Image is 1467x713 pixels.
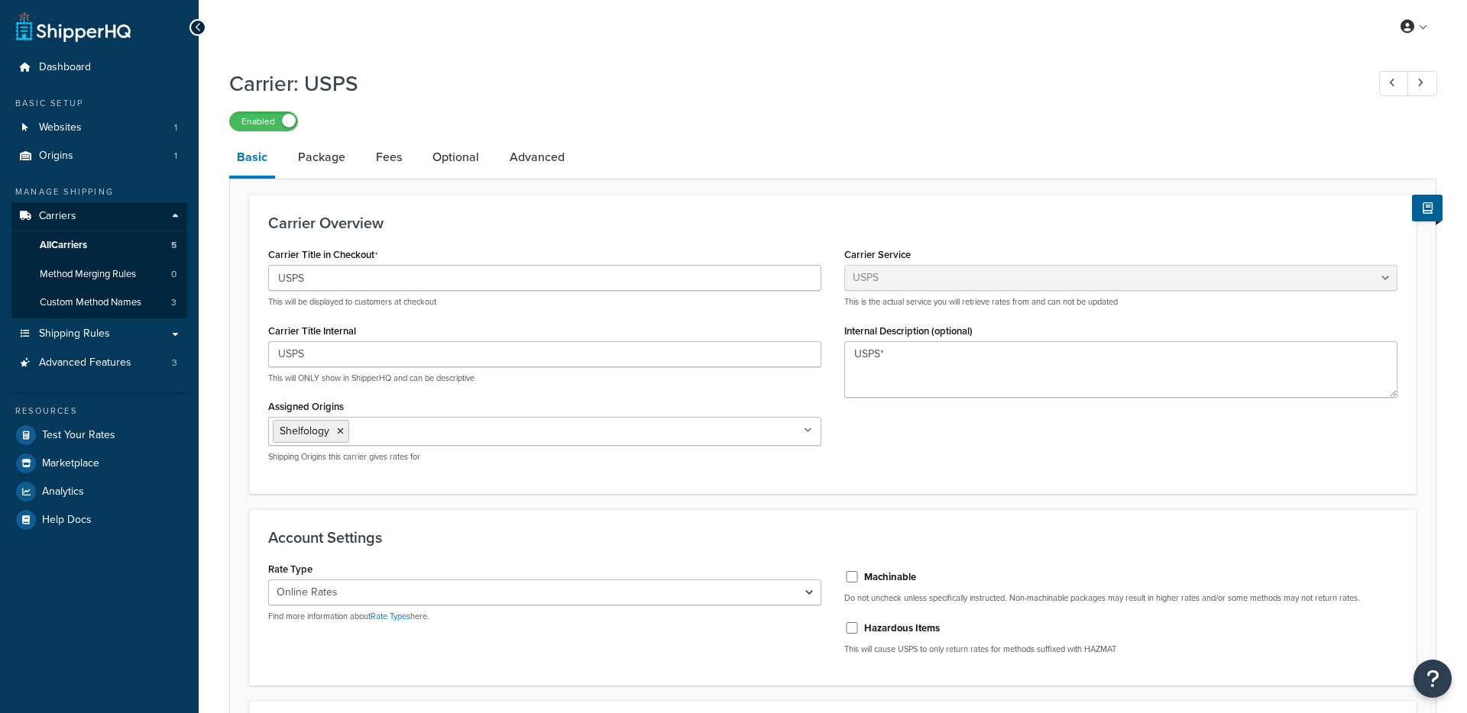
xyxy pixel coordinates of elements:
[11,260,187,289] a: Method Merging Rules0
[11,142,187,170] a: Origins1
[39,356,131,369] span: Advanced Features
[11,202,187,231] a: Carriers
[11,289,187,317] a: Custom Method Names3
[844,249,911,260] label: Carrier Service
[864,570,916,584] label: Machinable
[844,325,973,337] label: Internal Description (optional)
[1414,660,1452,698] button: Open Resource Center
[11,97,187,110] div: Basic Setup
[11,289,187,317] li: Custom Method Names
[11,320,187,348] a: Shipping Rules
[40,239,87,252] span: All Carriers
[11,260,187,289] li: Method Merging Rules
[1379,71,1409,96] a: Previous Record
[11,478,187,505] a: Analytics
[171,296,176,309] span: 3
[39,210,76,223] span: Carriers
[844,644,1397,655] p: This will cause USPS to only return rates for methods suffixed with HAZMAT
[844,296,1397,308] p: This is the actual service you will retrieve rates from and can not be updated
[425,139,487,176] a: Optional
[11,186,187,198] div: Manage Shipping
[268,563,313,575] label: Rate Type
[11,53,187,82] a: Dashboard
[172,356,177,369] span: 3
[268,373,821,384] p: This will ONLY show in ShipperHQ and can be descriptive
[268,451,821,463] p: Shipping Origins this carrier gives rates for
[502,139,572,176] a: Advanced
[268,249,378,261] label: Carrier Title in Checkout
[844,592,1397,604] p: Do not uncheck unless specifically instructed. Non-machinable packages may result in higher rates...
[11,450,187,477] a: Marketplace
[230,112,297,131] label: Enabled
[371,610,410,622] a: Rate Types
[268,325,356,337] label: Carrier Title Internal
[11,349,187,377] a: Advanced Features3
[42,457,99,470] span: Marketplace
[39,61,91,74] span: Dashboard
[864,621,940,635] label: Hazardous Items
[11,142,187,170] li: Origins
[40,296,141,309] span: Custom Method Names
[39,150,73,163] span: Origins
[1412,195,1443,221] button: Show Help Docs
[42,429,115,442] span: Test Your Rates
[11,114,187,142] a: Websites1
[42,486,84,498] span: Analytics
[39,121,82,134] span: Websites
[229,139,275,179] a: Basic
[11,506,187,534] a: Help Docs
[174,150,177,163] span: 1
[40,268,136,281] span: Method Merging Rules
[280,423,329,439] span: Shelfology
[368,139,410,176] a: Fees
[1407,71,1437,96] a: Next Record
[268,611,821,622] p: Find more information about here.
[268,401,344,412] label: Assigned Origins
[229,69,1351,98] h1: Carrier: USPS
[290,139,353,176] a: Package
[174,121,177,134] span: 1
[11,231,187,260] a: AllCarriers5
[171,239,176,252] span: 5
[11,405,187,418] div: Resources
[844,341,1397,398] textarea: USPS*
[39,327,110,340] span: Shipping Rules
[171,268,176,281] span: 0
[11,114,187,142] li: Websites
[268,529,1397,546] h3: Account Settings
[11,349,187,377] li: Advanced Features
[11,202,187,318] li: Carriers
[268,215,1397,231] h3: Carrier Overview
[42,514,92,527] span: Help Docs
[268,296,821,308] p: This will be displayed to customers at checkout
[11,421,187,449] a: Test Your Rates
